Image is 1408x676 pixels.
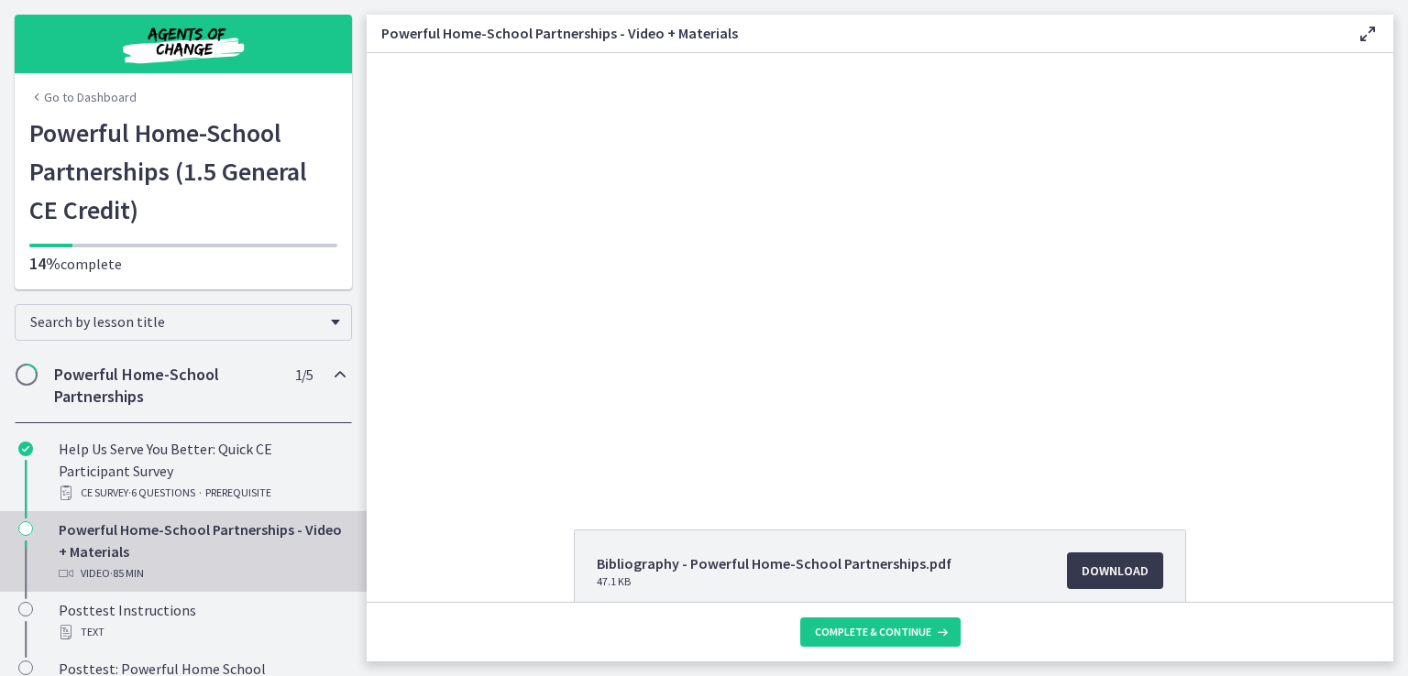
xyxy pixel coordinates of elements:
[18,442,33,456] i: Completed
[128,482,195,504] span: · 6 Questions
[59,621,345,643] div: Text
[110,562,144,584] span: · 85 min
[1082,560,1149,582] span: Download
[15,304,352,341] div: Search by lesson title
[73,22,293,66] img: Agents of Change Social Work Test Prep
[54,364,278,408] h2: Powerful Home-School Partnerships
[381,22,1327,44] h3: Powerful Home-School Partnerships - Video + Materials
[30,312,322,331] span: Search by lesson title
[29,253,60,274] span: 14%
[597,574,951,589] span: 47.1 KB
[59,518,345,584] div: Powerful Home-School Partnerships - Video + Materials
[59,599,345,643] div: Posttest Instructions
[295,364,313,386] span: 1 / 5
[800,617,961,647] button: Complete & continue
[29,88,137,106] a: Go to Dashboard
[205,482,271,504] span: PREREQUISITE
[29,253,337,275] p: complete
[59,438,345,504] div: Help Us Serve You Better: Quick CE Participant Survey
[59,482,345,504] div: CE Survey
[815,625,931,639] span: Complete & continue
[29,114,337,229] h1: Powerful Home-School Partnerships (1.5 General CE Credit)
[59,562,345,584] div: Video
[1067,552,1163,589] a: Download
[597,552,951,574] span: Bibliography - Powerful Home-School Partnerships.pdf
[199,482,202,504] span: ·
[367,53,1393,487] iframe: Video Lesson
